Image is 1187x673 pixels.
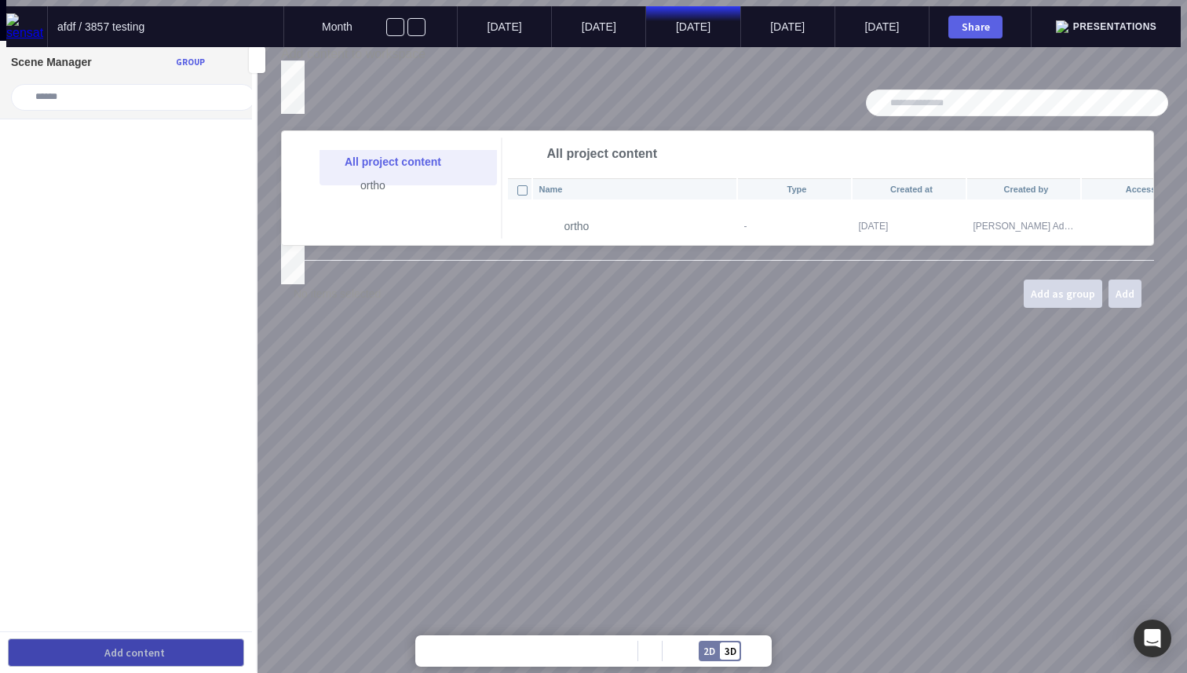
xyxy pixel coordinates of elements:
[322,20,352,33] span: Month
[1134,620,1171,657] div: Open Intercom Messenger
[948,16,1003,38] button: Share
[967,178,1080,199] th: Created by
[360,176,494,195] p: ortho
[1031,288,1095,299] div: Add as group
[853,209,966,243] td: [DATE]
[955,21,995,32] div: Share
[835,6,929,47] mapp-timeline-period: [DATE]
[1073,21,1157,32] span: Presentations
[345,152,494,171] p: All project content
[551,6,645,47] mapp-timeline-period: [DATE]
[967,209,1080,243] td: [PERSON_NAME] Admin - [PERSON_NAME]
[1116,288,1134,299] div: Add
[645,6,740,47] mapp-timeline-period: [DATE]
[853,178,966,199] th: Created at
[457,6,551,47] mapp-timeline-period: [DATE]
[1056,20,1068,33] img: presentation.svg
[564,220,736,232] p: ortho
[6,13,47,40] img: sensat
[740,6,835,47] mapp-timeline-period: [DATE]
[1108,280,1141,308] button: Add
[533,178,736,199] th: Name
[1024,280,1102,308] button: Add as group
[547,148,657,160] span: All project content
[738,178,851,199] th: Type
[738,209,851,243] td: -
[57,20,144,33] span: afdf / 3857 testing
